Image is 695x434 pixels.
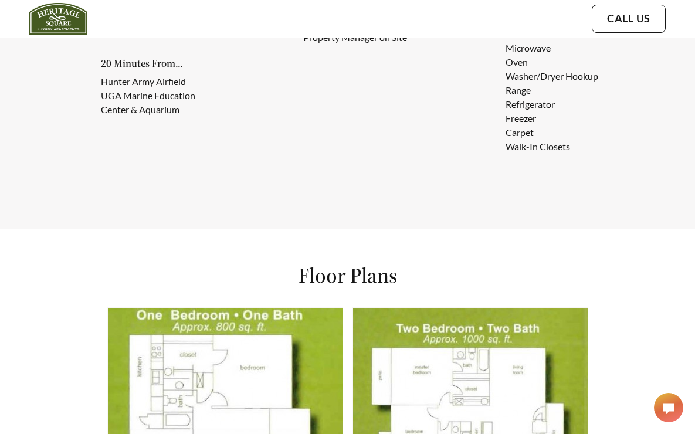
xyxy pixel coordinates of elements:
[607,12,650,25] a: Call Us
[506,41,616,55] li: Microwave
[506,111,616,126] li: Freezer
[299,262,397,289] h1: Floor Plans
[101,89,212,117] li: UGA Marine Education Center & Aquarium
[506,69,616,83] li: Washer/Dryer Hookup
[506,97,616,111] li: Refrigerator
[592,5,666,33] button: Call Us
[101,74,212,89] li: Hunter Army Airfield
[506,140,616,154] li: Walk-In Closets
[506,83,616,97] li: Range
[101,58,230,69] h5: 20 Minutes From...
[29,3,87,35] img: heritage_square_logo.jpg
[506,126,616,140] li: Carpet
[506,55,616,69] li: Oven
